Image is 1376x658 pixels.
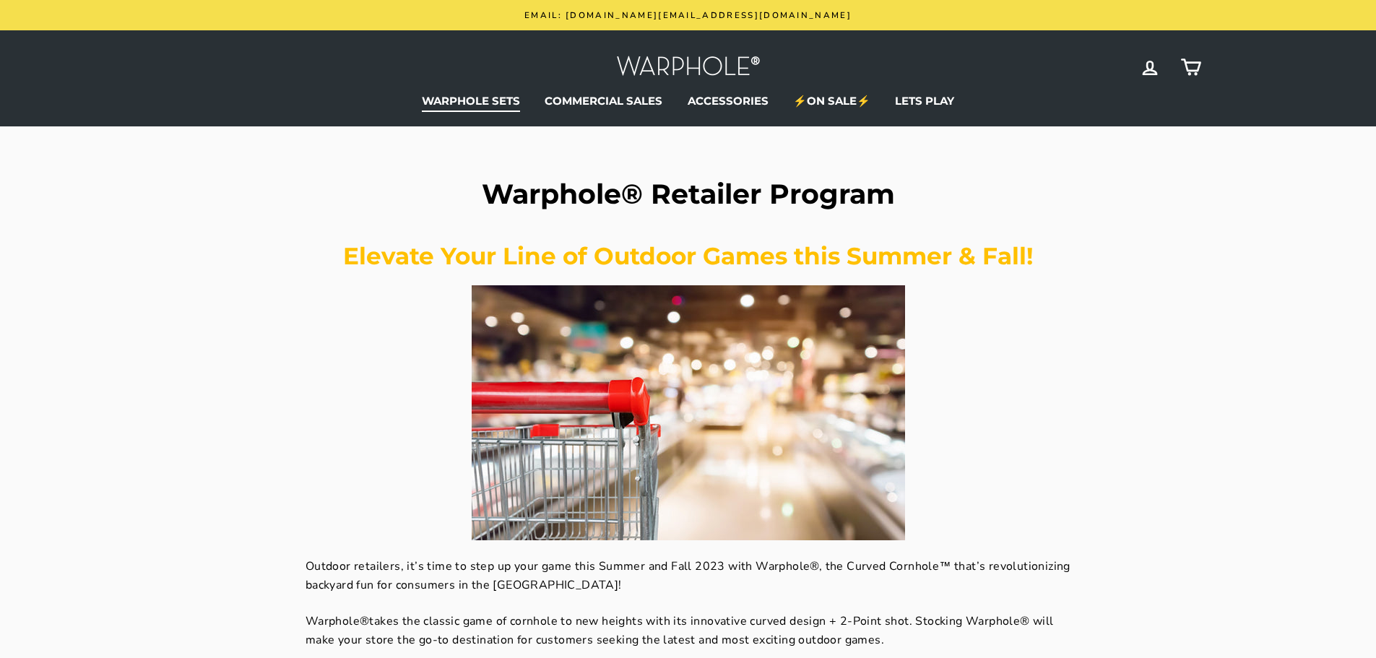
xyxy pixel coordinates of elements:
img: Warphole Curved Cornhole Retail Program Page [472,285,905,540]
ul: Primary [176,90,1201,112]
a: WARPHOLE SETS [411,90,531,112]
a: ⚡ON SALE⚡ [782,90,881,112]
b: Elevate Your Line of Outdoor Games this Summer & Fall! [343,241,1033,270]
span: ® [360,613,369,629]
p: Outdoor retailers, it’s time to step up your game this Summer and Fall 2023 with Warphole®, the C... [306,558,1071,594]
a: Email: [DOMAIN_NAME][EMAIL_ADDRESS][DOMAIN_NAME] [179,7,1198,23]
img: Warphole [616,52,761,83]
h1: Warphole® Retailer Program [306,181,1071,208]
a: COMMERCIAL SALES [534,90,673,112]
p: Warphole takes the classic game of cornhole to new heights with its innovative curved design + 2-... [306,612,1071,649]
a: LETS PLAY [884,90,965,112]
a: ACCESSORIES [677,90,779,112]
span: Email: [DOMAIN_NAME][EMAIL_ADDRESS][DOMAIN_NAME] [524,9,852,21]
